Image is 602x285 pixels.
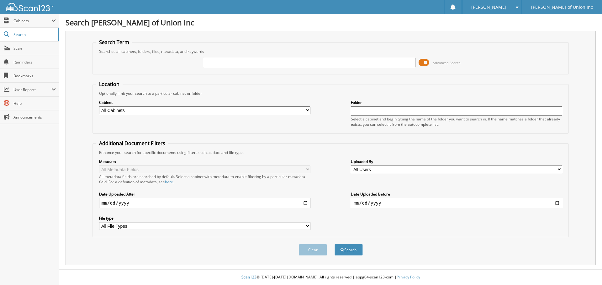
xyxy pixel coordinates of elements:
span: Cabinets [13,18,51,23]
h1: Search [PERSON_NAME] of Union Inc [66,17,596,28]
span: User Reports [13,87,51,92]
a: Privacy Policy [397,274,420,280]
legend: Search Term [96,39,132,46]
label: Uploaded By [351,159,562,164]
div: Searches all cabinets, folders, files, metadata, and keywords [96,49,566,54]
label: Metadata [99,159,310,164]
span: Bookmarks [13,73,56,79]
label: File type [99,216,310,221]
span: Help [13,101,56,106]
span: Reminders [13,59,56,65]
div: Optionally limit your search to a particular cabinet or folder [96,91,566,96]
legend: Location [96,81,123,88]
span: [PERSON_NAME] of Union Inc [531,5,593,9]
div: Enhance your search for specific documents using filters such as date and file type. [96,150,566,155]
label: Date Uploaded After [99,191,310,197]
span: Advanced Search [433,60,461,65]
img: scan123-logo-white.svg [6,3,53,11]
button: Search [335,244,363,256]
label: Date Uploaded Before [351,191,562,197]
span: Search [13,32,55,37]
legend: Additional Document Filters [96,140,168,147]
button: Clear [299,244,327,256]
input: start [99,198,310,208]
span: Announcements [13,115,56,120]
span: [PERSON_NAME] [471,5,506,9]
a: here [165,179,173,185]
label: Cabinet [99,100,310,105]
input: end [351,198,562,208]
div: All metadata fields are searched by default. Select a cabinet with metadata to enable filtering b... [99,174,310,185]
div: Select a cabinet and begin typing the name of the folder you want to search in. If the name match... [351,116,562,127]
span: Scan123 [241,274,256,280]
label: Folder [351,100,562,105]
span: Scan [13,46,56,51]
div: © [DATE]-[DATE] [DOMAIN_NAME]. All rights reserved | appg04-scan123-com | [59,270,602,285]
